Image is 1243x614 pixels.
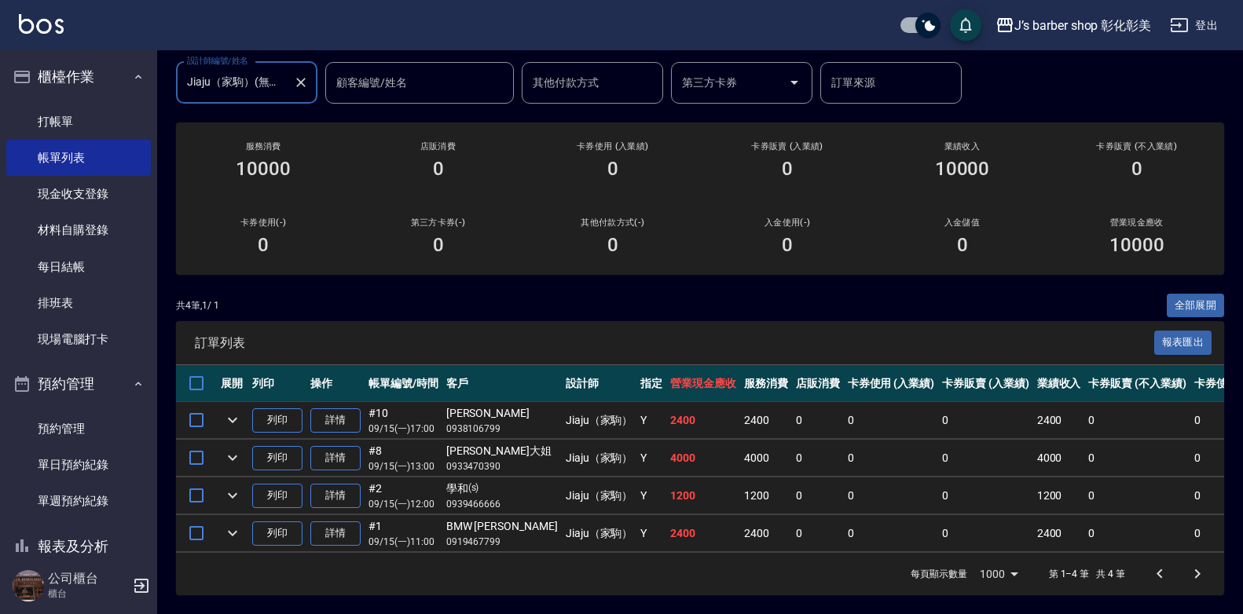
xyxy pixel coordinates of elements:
th: 營業現金應收 [666,365,740,402]
p: 09/15 (一) 11:00 [368,535,438,549]
td: 0 [844,440,939,477]
button: 列印 [252,408,302,433]
td: #2 [365,477,442,514]
td: 0 [792,515,844,552]
td: 0 [792,440,844,477]
td: Y [636,402,666,439]
a: 排班表 [6,285,151,321]
h2: 卡券販賣 (入業績) [719,141,856,152]
a: 帳單列表 [6,140,151,176]
a: 現金收支登錄 [6,176,151,212]
p: 0933470390 [446,459,558,473]
th: 客戶 [442,365,562,402]
h3: 0 [782,234,793,256]
td: 0 [844,402,939,439]
button: 報表匯出 [1154,331,1212,355]
h2: 第三方卡券(-) [369,217,506,228]
td: Jiaju（家駒） [562,515,637,552]
button: 預約管理 [6,364,151,404]
button: Clear [290,71,312,93]
h3: 10000 [935,158,990,180]
td: Jiaju（家駒） [562,440,637,477]
td: 2400 [740,515,792,552]
td: 0 [938,402,1033,439]
td: 0 [1084,515,1190,552]
img: Logo [19,14,64,34]
td: #10 [365,402,442,439]
label: 設計師編號/姓名 [187,55,248,67]
h3: 10000 [236,158,291,180]
td: 2400 [666,402,740,439]
h2: 卡券使用 (入業績) [544,141,681,152]
th: 服務消費 [740,365,792,402]
th: 業績收入 [1033,365,1085,402]
button: save [950,9,981,41]
td: 0 [938,515,1033,552]
td: #8 [365,440,442,477]
h3: 0 [782,158,793,180]
a: 材料自購登錄 [6,212,151,248]
p: 0919467799 [446,535,558,549]
div: BMW [PERSON_NAME] [446,518,558,535]
button: 列印 [252,521,302,546]
button: expand row [221,408,244,432]
p: 0938106799 [446,422,558,436]
a: 詳情 [310,484,361,508]
span: 訂單列表 [195,335,1154,351]
h2: 其他付款方式(-) [544,217,681,228]
h5: 公司櫃台 [48,571,128,587]
h2: 入金儲值 [893,217,1030,228]
td: 1200 [1033,477,1085,514]
h2: 入金使用(-) [719,217,856,228]
th: 卡券販賣 (入業績) [938,365,1033,402]
td: 1200 [666,477,740,514]
button: 全部展開 [1167,294,1225,318]
th: 操作 [306,365,365,402]
td: Y [636,515,666,552]
a: 預約管理 [6,411,151,447]
td: 0 [1084,477,1190,514]
td: 0 [938,477,1033,514]
button: 登出 [1164,11,1224,40]
td: 2400 [666,515,740,552]
a: 每日結帳 [6,249,151,285]
td: Y [636,440,666,477]
h3: 0 [957,234,968,256]
th: 列印 [248,365,306,402]
th: 展開 [217,365,248,402]
td: Jiaju（家駒） [562,402,637,439]
td: 0 [938,440,1033,477]
h3: 0 [607,234,618,256]
p: 每頁顯示數量 [911,567,967,581]
p: 09/15 (一) 12:00 [368,497,438,511]
td: Jiaju（家駒） [562,477,637,514]
a: 詳情 [310,521,361,546]
th: 設計師 [562,365,637,402]
h2: 店販消費 [369,141,506,152]
div: 學和 [446,481,558,497]
th: 帳單編號/時間 [365,365,442,402]
td: 0 [1084,440,1190,477]
button: expand row [221,484,244,507]
td: 0 [792,402,844,439]
td: 4000 [1033,440,1085,477]
button: 櫃檯作業 [6,57,151,97]
h2: 卡券使用(-) [195,217,332,228]
h3: 0 [433,234,444,256]
img: Person [13,570,44,601]
p: 0939466666 [446,497,558,511]
td: 1200 [740,477,792,514]
h3: 服務消費 [195,141,332,152]
td: 0 [844,515,939,552]
a: 現場電腦打卡 [6,321,151,357]
td: 4000 [666,440,740,477]
p: 09/15 (一) 13:00 [368,459,438,473]
td: 2400 [1033,402,1085,439]
td: 0 [844,477,939,514]
a: 詳情 [310,408,361,433]
button: 列印 [252,484,302,508]
div: [PERSON_NAME]大姐 [446,443,558,459]
a: 單週預約紀錄 [6,483,151,519]
td: 2400 [740,402,792,439]
td: 0 [1084,402,1190,439]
